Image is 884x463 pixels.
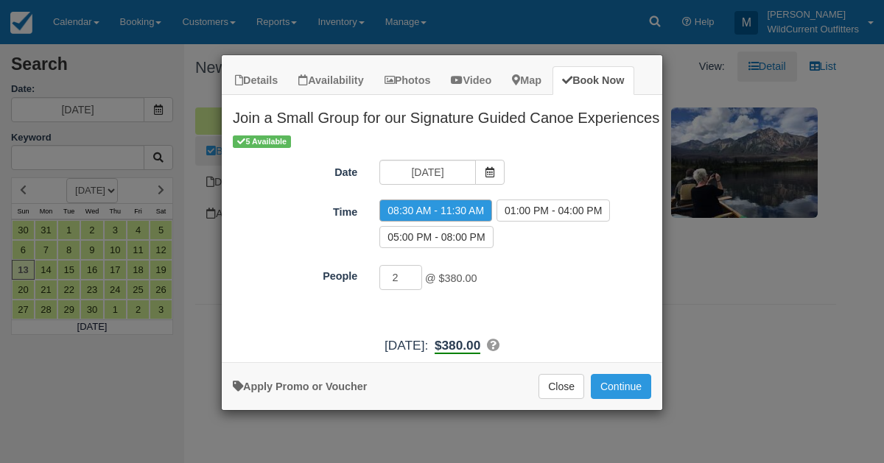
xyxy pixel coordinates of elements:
a: Book Now [552,66,634,95]
h2: Join a Small Group for our Signature Guided Canoe Experiences [222,95,662,133]
span: 5 Available [233,135,291,148]
a: Apply Voucher [233,381,367,392]
span: [DATE] [385,338,424,353]
label: 05:00 PM - 08:00 PM [379,226,493,248]
label: 08:30 AM - 11:30 AM [379,199,492,222]
label: 01:00 PM - 04:00 PM [497,199,610,222]
a: Map [502,66,551,95]
a: Video [441,66,501,95]
label: Date [222,160,368,180]
button: Close [539,374,584,399]
span: @ $380.00 [425,272,477,284]
label: People [222,264,368,284]
input: People [379,265,422,290]
div: Item Modal [222,95,662,355]
b: $380.00 [435,338,480,354]
a: Details [225,66,287,95]
div: : [222,336,662,355]
label: Time [222,199,368,220]
a: Availability [289,66,373,95]
button: Add to Booking [591,374,651,399]
a: Photos [375,66,441,95]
